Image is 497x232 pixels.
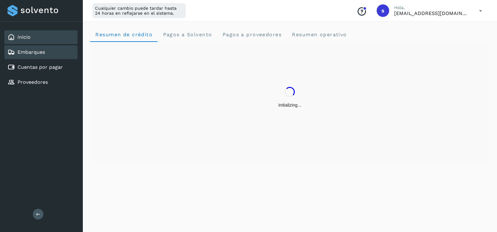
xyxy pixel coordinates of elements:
div: Proveedores [4,75,78,89]
div: Cuentas por pagar [4,60,78,74]
a: Embarques [18,49,45,55]
a: Cuentas por pagar [18,64,63,70]
span: Resumen de crédito [95,32,153,38]
p: Hola, [394,5,469,10]
a: Inicio [18,34,31,40]
span: Pagos a Solvento [163,32,212,38]
div: Inicio [4,30,78,44]
a: Proveedores [18,79,48,85]
p: smedina@niagarawater.com [394,10,469,16]
div: Embarques [4,45,78,59]
span: Pagos a proveedores [222,32,282,38]
span: Resumen operativo [292,32,347,38]
div: Cualquier cambio puede tardar hasta 24 horas en reflejarse en el sistema. [93,3,186,18]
